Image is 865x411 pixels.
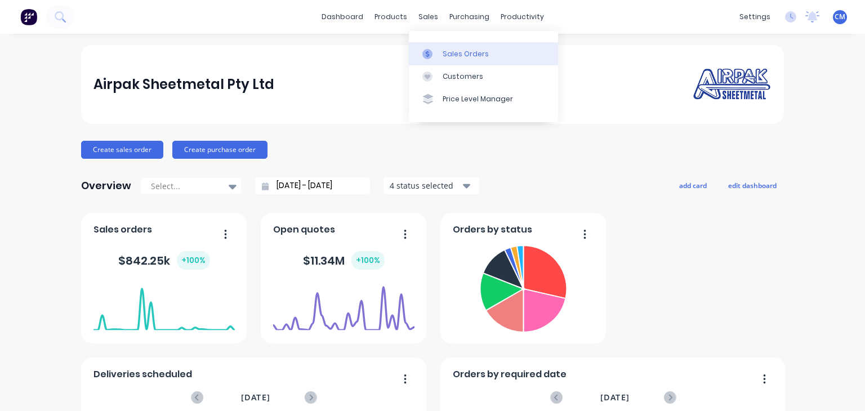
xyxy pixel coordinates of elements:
div: + 100 % [177,251,210,270]
button: edit dashboard [721,178,784,193]
div: Sales Orders [443,49,489,59]
div: Airpak Sheetmetal Pty Ltd [93,73,274,96]
a: Sales Orders [409,42,558,65]
div: Overview [81,175,131,197]
span: Orders by required date [453,368,567,381]
img: Airpak Sheetmetal Pty Ltd [693,66,772,102]
a: Price Level Manager [409,88,558,110]
span: Orders by status [453,223,532,236]
div: + 100 % [351,251,385,270]
button: Create purchase order [172,141,267,159]
div: $ 842.25k [118,251,210,270]
span: [DATE] [600,391,630,404]
button: Create sales order [81,141,163,159]
span: CM [835,12,845,22]
div: $ 11.34M [303,251,385,270]
div: productivity [495,8,550,25]
div: 4 status selected [390,180,461,191]
span: [DATE] [241,391,270,404]
button: add card [672,178,714,193]
div: settings [734,8,776,25]
button: 4 status selected [384,177,479,194]
div: sales [413,8,444,25]
span: Sales orders [93,223,152,236]
img: Factory [20,8,37,25]
div: Price Level Manager [443,94,513,104]
div: Customers [443,72,483,82]
a: Customers [409,65,558,88]
span: Open quotes [273,223,335,236]
div: purchasing [444,8,495,25]
a: dashboard [316,8,369,25]
div: products [369,8,413,25]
